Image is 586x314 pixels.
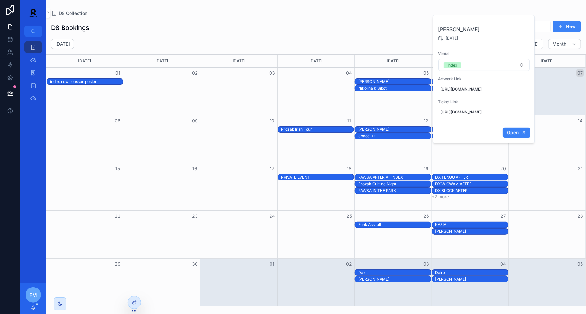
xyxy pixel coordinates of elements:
div: KASIA [435,222,508,228]
div: PAWSA IN THE PARK [358,188,431,194]
div: [PERSON_NAME] [435,229,508,234]
button: 21 [576,165,584,172]
div: Fatima Hajji [358,79,431,84]
span: FM [29,291,37,299]
div: scrollable content [20,37,46,112]
div: [DATE] [356,55,431,67]
div: Nikolina & Sikoti [358,86,431,91]
div: Prozak Culture Night [358,181,431,186]
div: DX TENGU AFTER [435,175,508,180]
div: Prozak Irish Tour [281,127,354,132]
button: 08 [114,117,122,125]
button: 03 [268,69,276,77]
div: [PERSON_NAME] [358,277,431,282]
div: [PERSON_NAME] [358,127,431,132]
div: PAWSA AFTER AT INDEX [358,175,431,180]
button: 01 [268,260,276,268]
button: 18 [345,165,353,172]
div: [PERSON_NAME] [435,277,508,282]
button: New [553,21,581,32]
h2: [PERSON_NAME] [438,26,530,33]
div: Yousuke Yukimatsu [435,276,508,282]
div: PAWSA AFTER AT INDEX [358,174,431,180]
span: [URL][DOMAIN_NAME] [441,87,527,92]
button: 23 [191,212,199,220]
button: 19 [422,165,430,172]
a: D8 Collection [51,10,87,17]
button: 02 [191,69,199,77]
button: 09 [191,117,199,125]
img: App logo [26,8,41,18]
div: [DATE] [201,55,276,67]
div: SOSA [358,127,431,132]
span: Artwork Link [438,77,530,82]
div: Space 92 [358,133,431,139]
h1: D8 Bookings [51,23,89,32]
button: 20 [499,165,507,172]
button: 15 [114,165,122,172]
div: PRIVATE EVENT [281,174,354,180]
button: 16 [191,165,199,172]
span: [DATE] [446,36,458,41]
button: 26 [422,212,430,220]
button: 11 [345,117,353,125]
div: Nikolina & Sikoti [358,85,431,91]
div: Daire [435,270,508,275]
span: Month [553,41,567,47]
button: 14 [576,117,584,125]
div: DX TENGU AFTER [435,174,508,180]
div: PRIVATE EVENT [281,175,354,180]
div: [DATE] [510,55,585,67]
button: 17 [268,165,276,172]
h2: [DATE] [55,41,70,47]
button: 12 [422,117,430,125]
div: Month View [46,54,586,306]
button: 04 [345,69,353,77]
div: DX WIGWAM AFTER [435,181,508,186]
button: 01 [114,69,122,77]
button: Open [503,128,530,138]
div: Funk Assault [358,222,431,228]
button: 02 [345,260,353,268]
div: Index [448,62,457,68]
div: DX BLOCK AFTER [435,188,508,194]
button: 29 [114,260,122,268]
div: Funk Assault [358,222,431,227]
div: DX BLOCK AFTER [435,188,508,193]
button: Select Button [438,59,530,71]
button: 05 [422,69,430,77]
div: index new seasson poster [50,79,123,84]
span: Venue [438,51,530,56]
div: [PERSON_NAME] [358,79,431,84]
button: 30 [191,260,199,268]
button: Month [548,39,581,49]
div: Dax J [358,270,431,275]
div: Paul Van Dyk [358,276,431,282]
div: Dom Whiting [435,229,508,234]
span: [URL][DOMAIN_NAME] [441,110,527,115]
div: [DATE] [124,55,199,67]
span: D8 Collection [59,10,87,17]
button: 03 [422,260,430,268]
button: 25 [345,212,353,220]
button: 24 [268,212,276,220]
span: Ticket Link [438,99,530,105]
div: KASIA [435,222,508,227]
button: 04 [499,260,507,268]
div: [DATE] [47,55,122,67]
button: 28 [576,212,584,220]
span: Open [507,130,519,135]
button: +2 more [432,194,449,199]
button: 05 [576,260,584,268]
button: 22 [114,212,122,220]
button: 10 [268,117,276,125]
div: Space 92 [358,134,431,139]
div: PAWSA IN THE PARK [358,188,431,193]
